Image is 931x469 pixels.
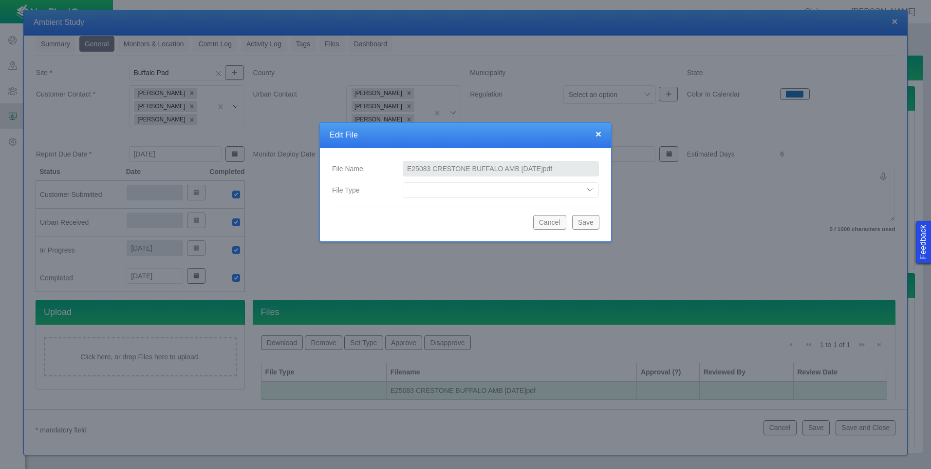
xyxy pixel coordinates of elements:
label: File Name [324,160,395,177]
label: File Type [324,181,395,199]
button: Cancel [533,215,566,230]
button: close [596,129,601,139]
h4: Edit File [330,130,601,140]
button: Save [572,215,599,230]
